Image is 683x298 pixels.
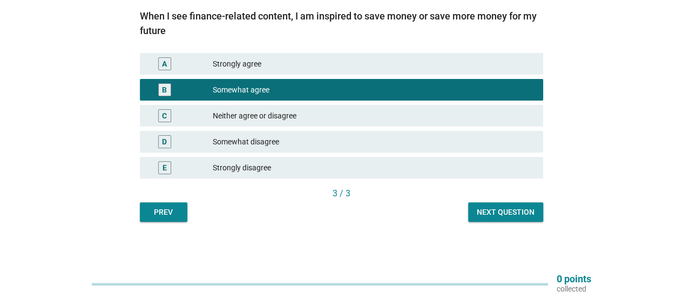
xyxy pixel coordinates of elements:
div: A [162,58,167,70]
button: Prev [140,202,187,222]
div: Strongly agree [213,57,535,70]
p: 0 points [557,274,591,284]
div: Prev [148,207,179,218]
div: D [162,136,167,148]
div: E [163,162,167,174]
div: Neither agree or disagree [213,109,535,122]
div: Next question [477,207,535,218]
div: Somewhat agree [213,83,535,96]
div: Strongly disagree [213,161,535,174]
div: When I see finance-related content, I am inspired to save money or save more money for my future [140,9,543,38]
div: C [162,110,167,122]
div: B [162,84,167,96]
div: 3 / 3 [140,187,543,200]
div: Somewhat disagree [213,135,535,148]
p: collected [557,284,591,294]
button: Next question [468,202,543,222]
